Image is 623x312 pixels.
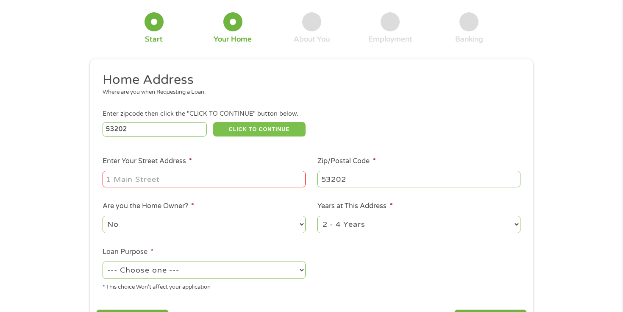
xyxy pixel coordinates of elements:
label: Zip/Postal Code [317,157,375,166]
input: Enter Zipcode (e.g 01510) [103,122,207,136]
div: Employment [368,35,412,44]
button: CLICK TO CONTINUE [213,122,306,136]
input: 1 Main Street [103,171,306,187]
div: Your Home [214,35,252,44]
label: Years at This Address [317,202,392,211]
label: Are you the Home Owner? [103,202,194,211]
div: About You [294,35,330,44]
div: Where are you when Requesting a Loan. [103,88,515,97]
label: Enter Your Street Address [103,157,192,166]
div: * This choice Won’t affect your application [103,280,306,292]
label: Loan Purpose [103,248,153,256]
div: Start [145,35,163,44]
div: Enter zipcode then click the "CLICK TO CONTINUE" button below. [103,109,520,119]
div: Banking [455,35,483,44]
h2: Home Address [103,72,515,89]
